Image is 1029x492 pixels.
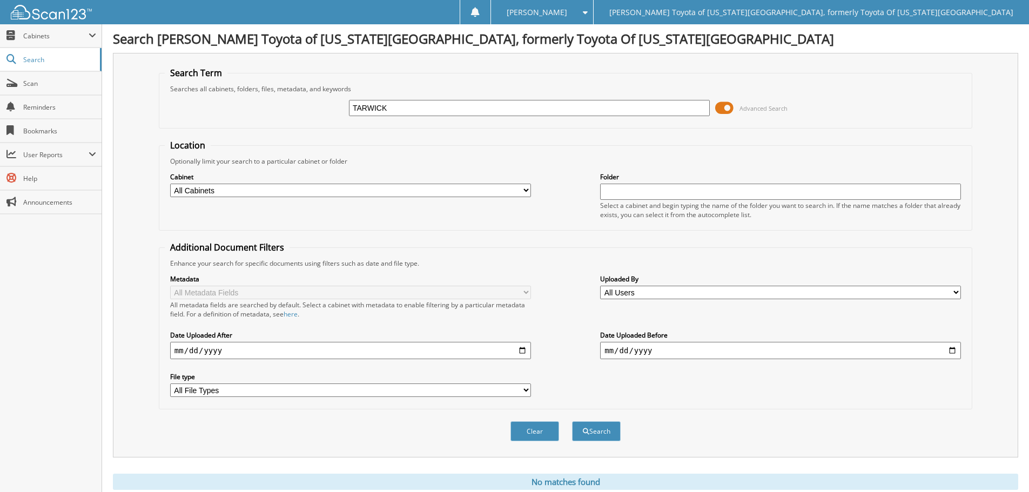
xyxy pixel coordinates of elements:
[600,274,961,284] label: Uploaded By
[165,84,966,93] div: Searches all cabinets, folders, files, metadata, and keywords
[600,342,961,359] input: end
[170,274,531,284] label: Metadata
[23,198,96,207] span: Announcements
[510,421,559,441] button: Clear
[600,201,961,219] div: Select a cabinet and begin typing the name of the folder you want to search in. If the name match...
[23,31,89,41] span: Cabinets
[284,309,298,319] a: here
[165,67,227,79] legend: Search Term
[507,9,567,16] span: [PERSON_NAME]
[165,157,966,166] div: Optionally limit your search to a particular cabinet or folder
[170,172,531,181] label: Cabinet
[165,259,966,268] div: Enhance your search for specific documents using filters such as date and file type.
[170,331,531,340] label: Date Uploaded After
[23,174,96,183] span: Help
[572,421,621,441] button: Search
[23,126,96,136] span: Bookmarks
[600,172,961,181] label: Folder
[170,300,531,319] div: All metadata fields are searched by default. Select a cabinet with metadata to enable filtering b...
[23,150,89,159] span: User Reports
[23,55,95,64] span: Search
[609,9,1013,16] span: [PERSON_NAME] Toyota of [US_STATE][GEOGRAPHIC_DATA], formerly Toyota Of [US_STATE][GEOGRAPHIC_DATA]
[170,372,531,381] label: File type
[600,331,961,340] label: Date Uploaded Before
[165,139,211,151] legend: Location
[23,79,96,88] span: Scan
[739,104,788,112] span: Advanced Search
[113,474,1018,490] div: No matches found
[170,342,531,359] input: start
[165,241,290,253] legend: Additional Document Filters
[11,5,92,19] img: scan123-logo-white.svg
[113,30,1018,48] h1: Search [PERSON_NAME] Toyota of [US_STATE][GEOGRAPHIC_DATA], formerly Toyota Of [US_STATE][GEOGRAP...
[23,103,96,112] span: Reminders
